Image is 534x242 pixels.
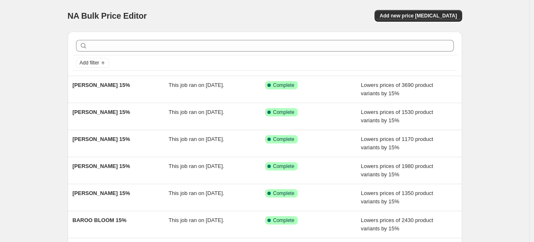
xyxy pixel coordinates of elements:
[273,190,294,197] span: Complete
[273,82,294,89] span: Complete
[361,109,433,123] span: Lowers prices of 1530 product variants by 15%
[273,136,294,143] span: Complete
[380,12,457,19] span: Add new price [MEDICAL_DATA]
[375,10,462,22] button: Add new price [MEDICAL_DATA]
[273,163,294,170] span: Complete
[73,163,130,169] span: [PERSON_NAME] 15%
[73,136,130,142] span: [PERSON_NAME] 15%
[73,190,130,196] span: [PERSON_NAME] 15%
[169,136,224,142] span: This job ran on [DATE].
[361,136,433,151] span: Lowers prices of 1170 product variants by 15%
[169,217,224,223] span: This job ran on [DATE].
[169,163,224,169] span: This job ran on [DATE].
[169,82,224,88] span: This job ran on [DATE].
[80,59,99,66] span: Add filter
[73,217,127,223] span: BAROO BLOOM 15%
[76,58,109,68] button: Add filter
[169,109,224,115] span: This job ran on [DATE].
[361,82,433,96] span: Lowers prices of 3690 product variants by 15%
[169,190,224,196] span: This job ran on [DATE].
[73,109,130,115] span: [PERSON_NAME] 15%
[361,217,433,232] span: Lowers prices of 2430 product variants by 15%
[361,190,433,205] span: Lowers prices of 1350 product variants by 15%
[273,109,294,116] span: Complete
[361,163,433,178] span: Lowers prices of 1980 product variants by 15%
[68,11,147,20] span: NA Bulk Price Editor
[273,217,294,224] span: Complete
[73,82,130,88] span: [PERSON_NAME] 15%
